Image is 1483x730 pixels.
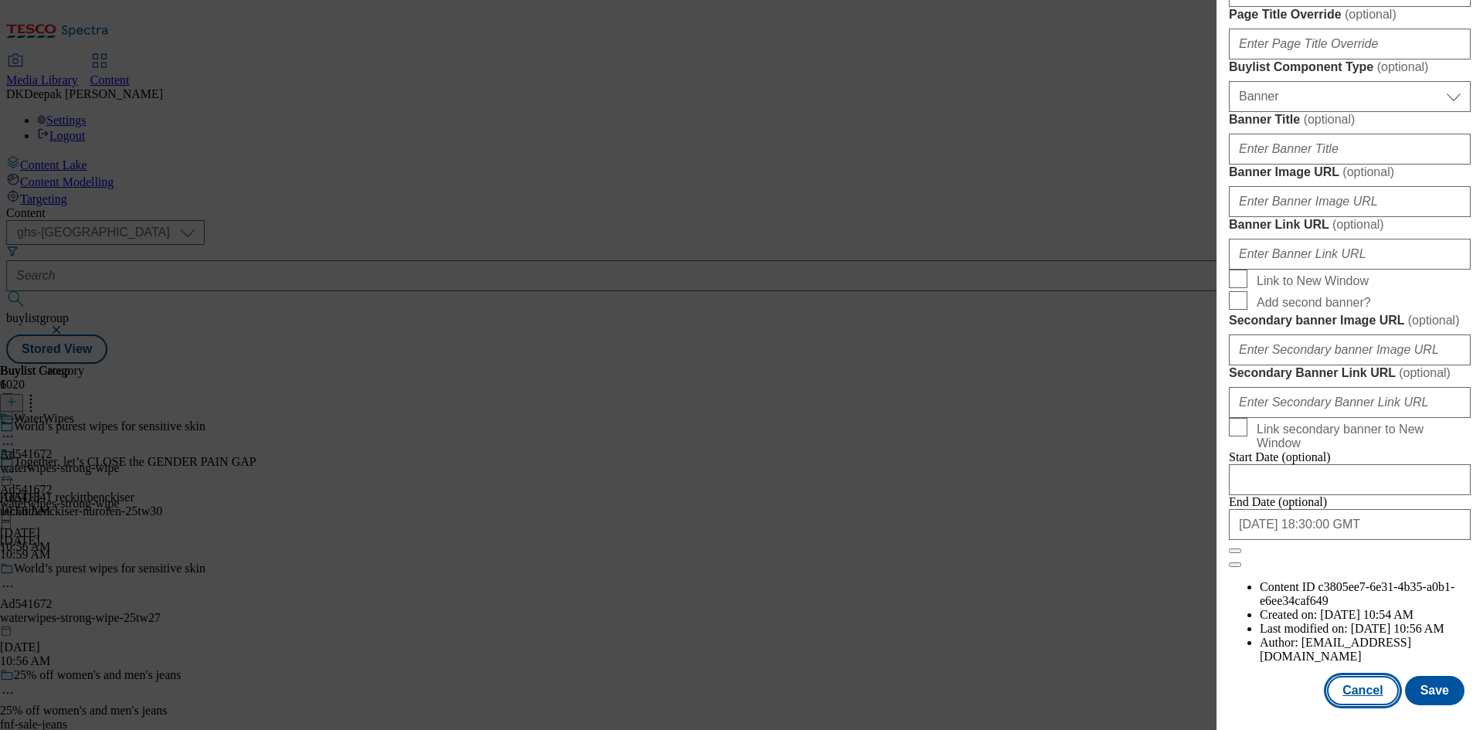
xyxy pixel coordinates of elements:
label: Secondary Banner Link URL [1229,365,1471,381]
span: [DATE] 10:56 AM [1351,622,1444,635]
label: Secondary banner Image URL [1229,313,1471,328]
span: Start Date (optional) [1229,450,1331,463]
input: Enter Date [1229,509,1471,540]
label: Banner Link URL [1229,217,1471,233]
button: Close [1229,548,1241,553]
span: ( optional ) [1377,60,1429,73]
label: Banner Title [1229,112,1471,127]
input: Enter Date [1229,464,1471,495]
span: [DATE] 10:54 AM [1320,608,1413,621]
input: Enter Secondary banner Image URL [1229,334,1471,365]
input: Enter Banner Link URL [1229,239,1471,270]
span: End Date (optional) [1229,495,1327,508]
li: Last modified on: [1260,622,1471,636]
span: Link secondary banner to New Window [1257,423,1464,450]
li: Author: [1260,636,1471,664]
span: ( optional ) [1342,165,1394,178]
span: ( optional ) [1399,366,1451,379]
label: Banner Image URL [1229,165,1471,180]
span: ( optional ) [1304,113,1356,126]
input: Enter Page Title Override [1229,29,1471,59]
span: c3805ee7-6e31-4b35-a0b1-e6ee34caf649 [1260,580,1454,607]
span: Add second banner? [1257,296,1371,310]
label: Page Title Override [1229,7,1471,22]
li: Created on: [1260,608,1471,622]
label: Buylist Component Type [1229,59,1471,75]
span: Link to New Window [1257,274,1369,288]
span: ( optional ) [1408,314,1460,327]
li: Content ID [1260,580,1471,608]
input: Enter Secondary Banner Link URL [1229,387,1471,418]
button: Save [1405,676,1464,705]
span: ( optional ) [1345,8,1396,21]
span: ( optional ) [1332,218,1384,231]
button: Cancel [1327,676,1398,705]
input: Enter Banner Image URL [1229,186,1471,217]
span: [EMAIL_ADDRESS][DOMAIN_NAME] [1260,636,1411,663]
input: Enter Banner Title [1229,134,1471,165]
